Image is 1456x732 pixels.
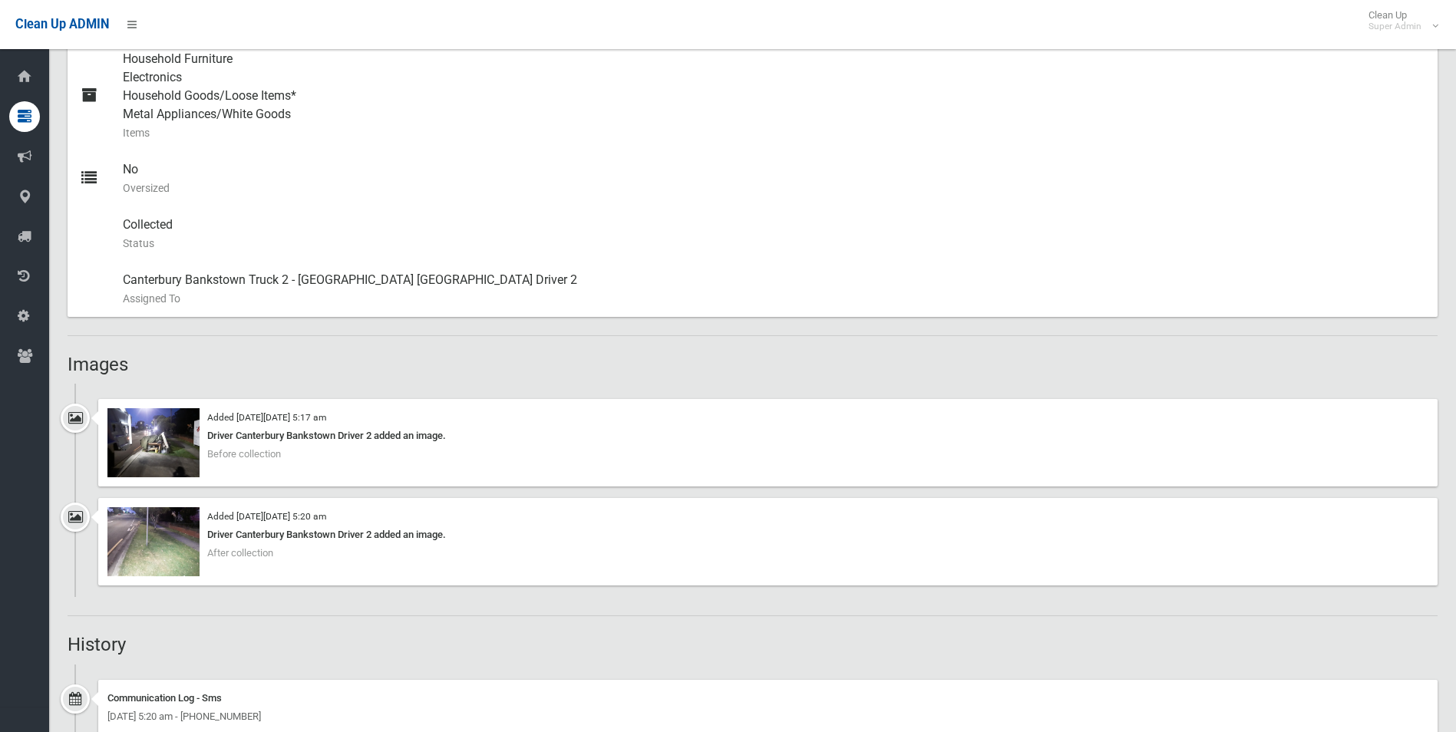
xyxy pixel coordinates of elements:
span: Before collection [207,448,281,460]
small: Added [DATE][DATE] 5:20 am [207,511,326,522]
small: Super Admin [1369,21,1421,32]
h2: History [68,635,1438,655]
small: Oversized [123,179,1425,197]
div: [DATE] 5:20 am - [PHONE_NUMBER] [107,707,1428,726]
span: After collection [207,547,273,559]
div: Collected [123,206,1425,262]
small: Added [DATE][DATE] 5:17 am [207,412,326,423]
div: Driver Canterbury Bankstown Driver 2 added an image. [107,427,1428,445]
small: Status [123,234,1425,252]
img: 2025-09-2505.19.562606884919288202190.jpg [107,507,200,576]
small: Items [123,124,1425,142]
div: No [123,151,1425,206]
small: Assigned To [123,289,1425,308]
div: Communication Log - Sms [107,689,1428,707]
div: Canterbury Bankstown Truck 2 - [GEOGRAPHIC_DATA] [GEOGRAPHIC_DATA] Driver 2 [123,262,1425,317]
div: Household Furniture Electronics Household Goods/Loose Items* Metal Appliances/White Goods [123,41,1425,151]
div: Driver Canterbury Bankstown Driver 2 added an image. [107,526,1428,544]
img: 2025-09-2505.16.439064951322370681987.jpg [107,408,200,477]
h2: Images [68,354,1438,374]
span: Clean Up [1361,9,1437,32]
span: Clean Up ADMIN [15,17,109,31]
